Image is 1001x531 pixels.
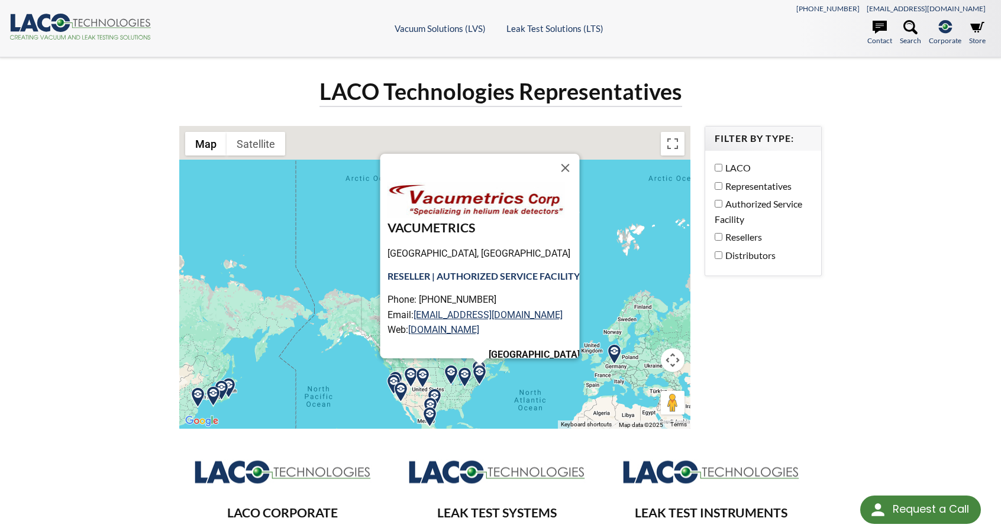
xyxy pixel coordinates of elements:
h3: LEAK TEST SYSTEMS [403,505,591,522]
label: Authorized Service Facility [715,196,806,226]
input: LACO [715,164,722,171]
strong: RESELLER | AUTHORIZED SERVICE FACILITY [387,270,579,281]
img: Logo_LACO-TECH_hi-res.jpg [622,459,800,484]
img: Google [182,413,221,429]
div: Request a Call [893,496,969,523]
label: Resellers [715,229,806,245]
label: Distributors [715,248,806,263]
button: Toggle fullscreen view [661,132,684,156]
img: Logo_LACO-TECH_hi-res.jpg [194,459,372,484]
button: Show street map [185,132,227,156]
img: Vacumetrics_353x72.jpg [387,182,564,218]
a: [DOMAIN_NAME] [408,324,479,335]
h4: Filter by Type: [715,132,812,145]
h1: LACO Technologies Representatives [319,77,682,107]
button: Show satellite imagery [227,132,285,156]
input: Representatives [715,182,722,190]
input: Distributors [715,251,722,259]
a: Contact [867,20,892,46]
strong: [GEOGRAPHIC_DATA] [488,349,579,360]
label: Representatives [715,179,806,194]
a: Open this area in Google Maps (opens a new window) [182,413,221,429]
button: Map camera controls [661,348,684,372]
button: Keyboard shortcuts [561,420,612,429]
a: [PHONE_NUMBER] [796,4,860,13]
a: Search [900,20,921,46]
label: LACO [715,160,806,176]
h3: LEAK TEST INSTRUMENTS [617,505,805,522]
a: Vacuum Solutions (LVS) [395,23,486,34]
a: Leak Test Solutions (LTS) [506,23,603,34]
input: Authorized Service Facility [715,200,722,208]
p: Phone: [PHONE_NUMBER] Email: Web: [387,292,579,338]
a: [EMAIL_ADDRESS][DOMAIN_NAME] [413,309,562,320]
div: Request a Call [860,496,981,524]
h3: VACUMETRICS [387,220,579,237]
a: Store [969,20,986,46]
button: Close [551,154,579,182]
img: round button [868,500,887,519]
button: Drag Pegman onto the map to open Street View [661,391,684,415]
p: [GEOGRAPHIC_DATA], [GEOGRAPHIC_DATA] [387,246,579,261]
h3: LACO CORPORATE [189,505,377,522]
a: Terms [670,421,687,428]
img: Logo_LACO-TECH_hi-res.jpg [408,459,586,484]
a: [EMAIL_ADDRESS][DOMAIN_NAME] [867,4,986,13]
input: Resellers [715,233,722,241]
span: Map data ©2025 [619,422,663,428]
span: Corporate [929,35,961,46]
